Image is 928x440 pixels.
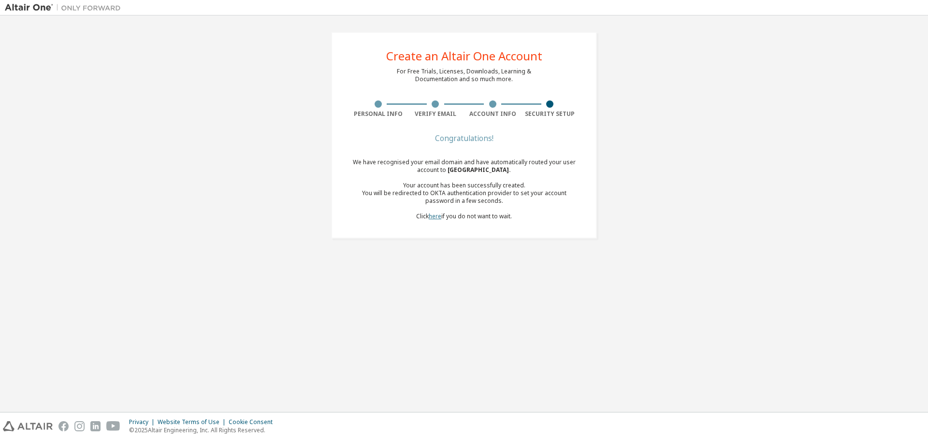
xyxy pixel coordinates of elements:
div: You will be redirected to OKTA authentication provider to set your account password in a few seco... [349,189,579,205]
a: here [429,212,441,220]
span: [GEOGRAPHIC_DATA] . [448,166,511,174]
div: Account Info [464,110,522,118]
img: facebook.svg [58,421,69,431]
div: Verify Email [407,110,464,118]
img: altair_logo.svg [3,421,53,431]
div: Congratulations! [349,135,579,141]
div: Privacy [129,418,158,426]
div: Cookie Consent [229,418,278,426]
div: Website Terms of Use [158,418,229,426]
div: We have recognised your email domain and have automatically routed your user account to Click if ... [349,158,579,220]
img: linkedin.svg [90,421,101,431]
div: For Free Trials, Licenses, Downloads, Learning & Documentation and so much more. [397,68,531,83]
div: Your account has been successfully created. [349,182,579,189]
img: youtube.svg [106,421,120,431]
p: © 2025 Altair Engineering, Inc. All Rights Reserved. [129,426,278,434]
div: Create an Altair One Account [386,50,542,62]
img: Altair One [5,3,126,13]
img: instagram.svg [74,421,85,431]
div: Security Setup [522,110,579,118]
div: Personal Info [349,110,407,118]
